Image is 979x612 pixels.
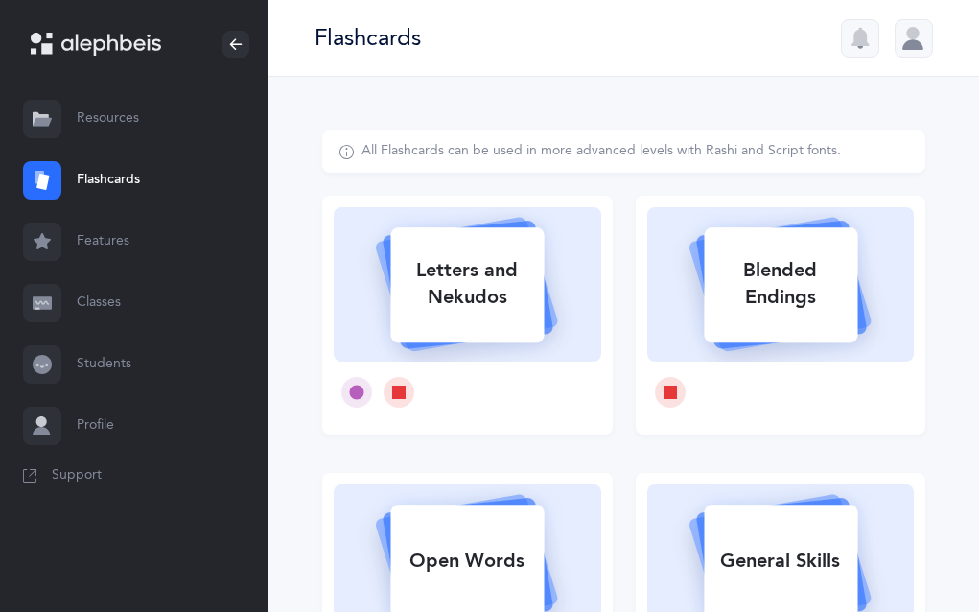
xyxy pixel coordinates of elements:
[704,536,857,586] div: General Skills
[390,246,544,322] div: Letters and Nekudos
[52,466,102,485] span: Support
[390,536,544,586] div: Open Words
[704,246,857,322] div: Blended Endings
[361,142,841,161] div: All Flashcards can be used in more advanced levels with Rashi and Script fonts.
[315,22,421,54] div: Flashcards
